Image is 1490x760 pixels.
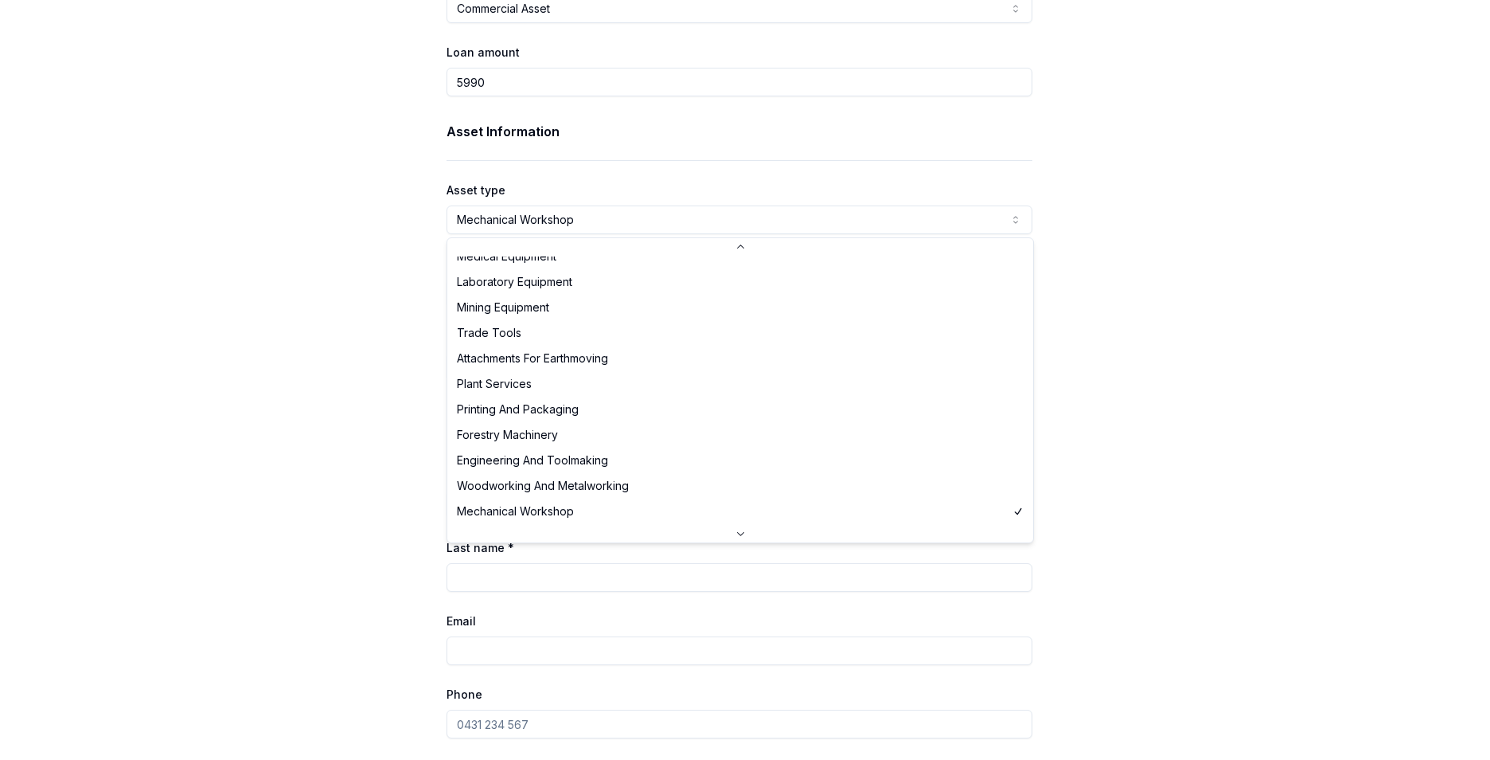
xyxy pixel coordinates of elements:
span: Medical Equipment [457,249,556,264]
span: Plant Services [457,376,532,392]
span: Printing And Packaging [457,402,579,417]
span: Mechanical Workshop [457,503,574,519]
span: Mining Equipment [457,300,549,315]
span: Attachments For Earthmoving [457,351,608,366]
span: Woodworking And Metalworking [457,478,629,494]
span: Laboratory Equipment [457,274,572,290]
span: Trade Tools [457,325,521,341]
span: Forestry Machinery [457,427,558,443]
span: Engineering And Toolmaking [457,452,608,468]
